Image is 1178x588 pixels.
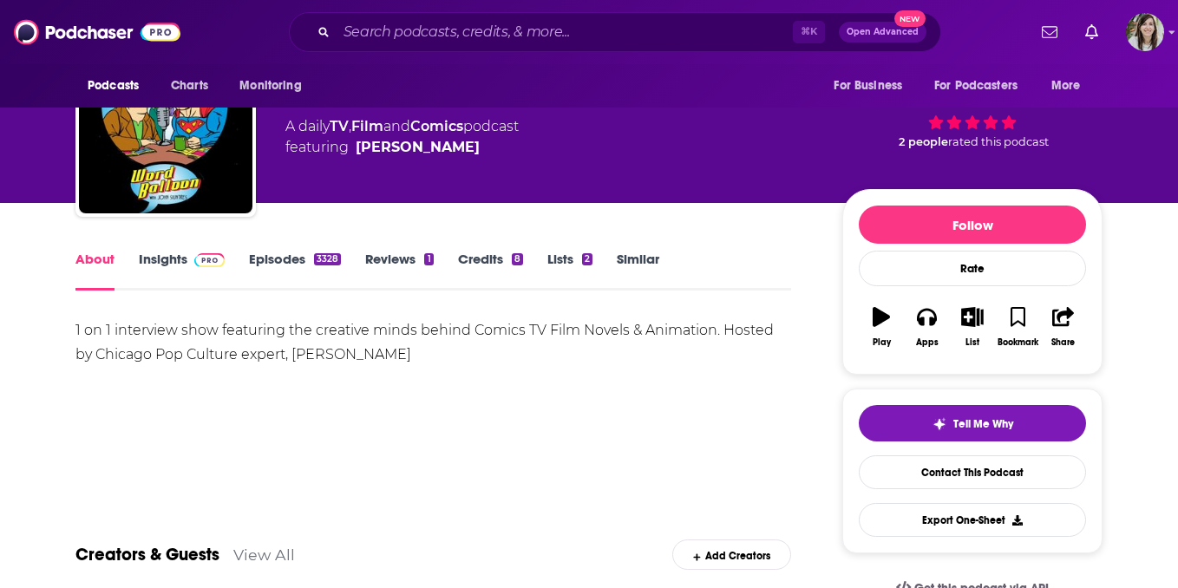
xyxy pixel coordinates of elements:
[424,253,433,265] div: 1
[330,118,349,134] a: TV
[194,253,225,267] img: Podchaser Pro
[873,337,891,348] div: Play
[894,10,926,27] span: New
[859,503,1086,537] button: Export One-Sheet
[547,251,592,291] a: Lists2
[1126,13,1164,51] img: User Profile
[383,118,410,134] span: and
[923,69,1043,102] button: open menu
[793,21,825,43] span: ⌘ K
[965,337,979,348] div: List
[79,40,252,213] img: Word Balloon Comics Podcast
[933,417,946,431] img: tell me why sparkle
[285,137,519,158] span: featuring
[859,206,1086,244] button: Follow
[249,251,341,291] a: Episodes3328
[410,118,463,134] a: Comics
[285,116,519,158] div: A daily podcast
[75,251,115,291] a: About
[171,74,208,98] span: Charts
[1039,69,1103,102] button: open menu
[672,539,791,570] div: Add Creators
[859,251,1086,286] div: Rate
[821,69,924,102] button: open menu
[458,251,523,291] a: Credits8
[1126,13,1164,51] span: Logged in as devinandrade
[1051,337,1075,348] div: Share
[916,337,939,348] div: Apps
[847,28,919,36] span: Open Advanced
[617,251,659,291] a: Similar
[1041,296,1086,358] button: Share
[995,296,1040,358] button: Bookmark
[233,546,295,564] a: View All
[904,296,949,358] button: Apps
[1078,17,1105,47] a: Show notifications dropdown
[1035,17,1064,47] a: Show notifications dropdown
[227,69,324,102] button: open menu
[75,544,219,565] a: Creators & Guests
[88,74,139,98] span: Podcasts
[998,337,1038,348] div: Bookmark
[948,135,1049,148] span: rated this podcast
[1126,13,1164,51] button: Show profile menu
[351,118,383,134] a: Film
[950,296,995,358] button: List
[512,253,523,265] div: 8
[349,118,351,134] span: ,
[314,253,341,265] div: 3328
[365,251,433,291] a: Reviews1
[75,69,161,102] button: open menu
[337,18,793,46] input: Search podcasts, credits, & more...
[899,135,948,148] span: 2 people
[859,455,1086,489] a: Contact This Podcast
[859,296,904,358] button: Play
[934,74,1018,98] span: For Podcasters
[356,137,480,158] a: John Siuntres
[582,253,592,265] div: 2
[1051,74,1081,98] span: More
[834,74,902,98] span: For Business
[139,251,225,291] a: InsightsPodchaser Pro
[859,405,1086,441] button: tell me why sparkleTell Me Why
[839,22,926,42] button: Open AdvancedNew
[239,74,301,98] span: Monitoring
[160,69,219,102] a: Charts
[75,318,791,367] div: 1 on 1 interview show featuring the creative minds behind Comics TV Film Novels & Animation. Host...
[289,12,941,52] div: Search podcasts, credits, & more...
[953,417,1013,431] span: Tell Me Why
[14,16,180,49] img: Podchaser - Follow, Share and Rate Podcasts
